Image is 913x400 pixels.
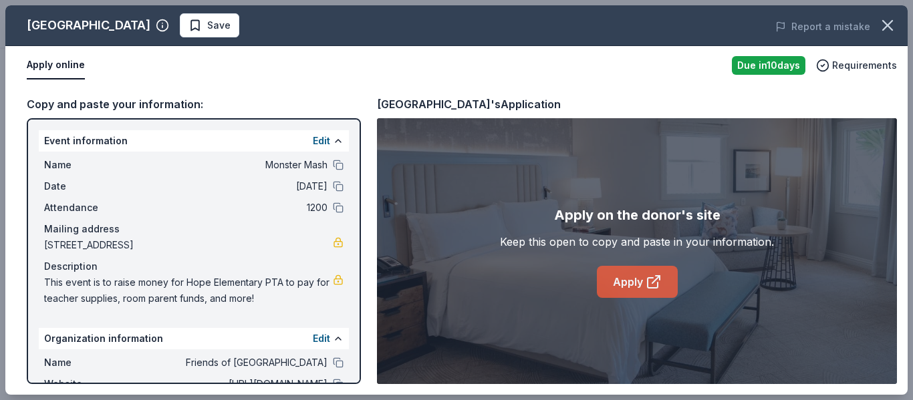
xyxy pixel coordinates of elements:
div: Keep this open to copy and paste in your information. [500,234,774,250]
span: [STREET_ADDRESS] [44,237,333,253]
button: Requirements [816,57,897,73]
div: Copy and paste your information: [27,95,361,113]
span: [URL][DOMAIN_NAME] [134,376,328,392]
span: 1200 [134,200,328,216]
span: Monster Mash [134,157,328,173]
button: Edit [313,331,330,347]
div: [GEOGRAPHIC_DATA]'s Application [377,95,561,113]
a: Apply [597,266,678,298]
span: Website [44,376,134,392]
span: Name [44,355,134,371]
span: Save [207,17,231,33]
span: [DATE] [134,178,328,194]
div: Event information [39,130,349,152]
span: Date [44,178,134,194]
button: Save [180,13,239,37]
div: Description [44,258,344,274]
div: Organization information [39,328,349,349]
button: Edit [313,133,330,149]
span: This event is to raise money for Hope Elementary PTA to pay for teacher supplies, room parent fun... [44,274,333,307]
div: Apply on the donor's site [554,204,721,226]
span: Name [44,157,134,173]
button: Report a mistake [775,19,870,35]
span: Friends of [GEOGRAPHIC_DATA] [134,355,328,371]
div: Due in 10 days [732,56,805,75]
button: Apply online [27,51,85,79]
span: Requirements [832,57,897,73]
div: Mailing address [44,221,344,237]
span: Attendance [44,200,134,216]
div: [GEOGRAPHIC_DATA] [27,15,150,36]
